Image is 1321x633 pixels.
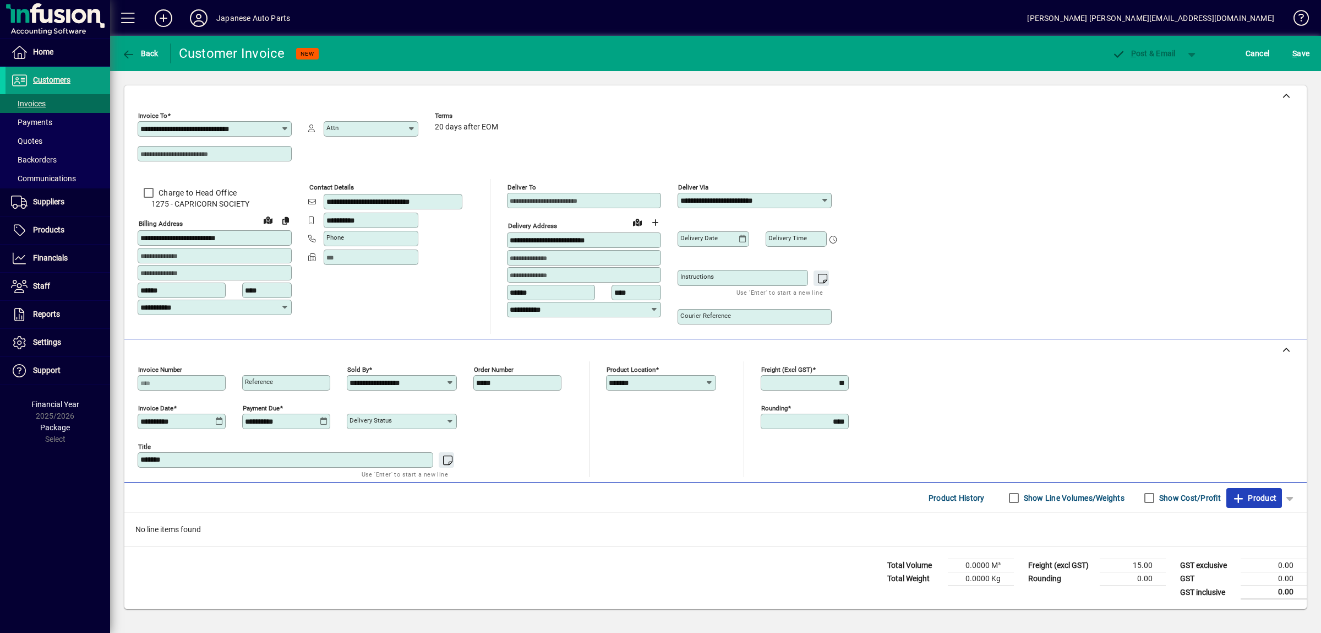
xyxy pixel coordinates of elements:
[362,468,448,480] mat-hint: Use 'Enter' to start a new line
[6,301,110,328] a: Reports
[948,559,1014,572] td: 0.0000 M³
[629,213,646,231] a: View on map
[1246,45,1270,62] span: Cancel
[435,123,498,132] span: 20 days after EOM
[33,338,61,347] span: Settings
[1100,572,1166,586] td: 0.00
[6,245,110,272] a: Financials
[1175,572,1241,586] td: GST
[1241,572,1307,586] td: 0.00
[277,212,294,229] button: Copy to Delivery address
[31,400,79,409] span: Financial Year
[11,99,46,108] span: Invoices
[1226,488,1282,508] button: Product
[124,513,1307,547] div: No line items found
[1241,586,1307,599] td: 0.00
[680,273,714,280] mat-label: Instructions
[179,45,285,62] div: Customer Invoice
[259,211,277,229] a: View on map
[1157,493,1221,504] label: Show Cost/Profit
[1290,44,1312,63] button: Save
[1131,49,1136,58] span: P
[1292,45,1309,62] span: ave
[1022,493,1125,504] label: Show Line Volumes/Weights
[680,234,718,242] mat-label: Delivery date
[6,329,110,356] a: Settings
[882,572,948,586] td: Total Weight
[1292,49,1297,58] span: S
[146,8,181,28] button: Add
[1232,489,1276,507] span: Product
[474,366,514,374] mat-label: Order number
[6,273,110,300] a: Staff
[929,489,985,507] span: Product History
[6,217,110,244] a: Products
[1285,2,1307,38] a: Knowledge Base
[138,198,292,210] span: 1275 - CAPRICORN SOCIETY
[1112,49,1176,58] span: ost & Email
[6,150,110,169] a: Backorders
[181,8,216,28] button: Profile
[11,118,52,127] span: Payments
[1100,559,1166,572] td: 15.00
[33,47,53,56] span: Home
[216,9,290,27] div: Japanese Auto Parts
[680,312,731,320] mat-label: Courier Reference
[301,50,314,57] span: NEW
[6,169,110,188] a: Communications
[138,366,182,374] mat-label: Invoice number
[6,113,110,132] a: Payments
[326,124,339,132] mat-label: Attn
[40,423,70,432] span: Package
[435,112,501,120] span: Terms
[1241,559,1307,572] td: 0.00
[33,225,64,234] span: Products
[138,112,167,120] mat-label: Invoice To
[6,39,110,66] a: Home
[1175,559,1241,572] td: GST exclusive
[507,183,536,191] mat-label: Deliver To
[646,214,664,231] button: Choose address
[1023,572,1100,586] td: Rounding
[326,234,344,241] mat-label: Phone
[1027,9,1274,27] div: [PERSON_NAME] [PERSON_NAME][EMAIL_ADDRESS][DOMAIN_NAME]
[33,197,64,206] span: Suppliers
[156,187,237,198] label: Charge to Head Office
[11,137,42,145] span: Quotes
[761,366,812,374] mat-label: Freight (excl GST)
[882,559,948,572] td: Total Volume
[768,234,807,242] mat-label: Delivery time
[736,286,823,299] mat-hint: Use 'Enter' to start a new line
[6,132,110,150] a: Quotes
[924,488,989,508] button: Product History
[122,49,159,58] span: Back
[347,366,369,374] mat-label: Sold by
[948,572,1014,586] td: 0.0000 Kg
[33,75,70,84] span: Customers
[1243,44,1273,63] button: Cancel
[1106,44,1181,63] button: Post & Email
[243,404,280,412] mat-label: Payment due
[761,404,788,412] mat-label: Rounding
[6,188,110,216] a: Suppliers
[33,253,68,262] span: Financials
[1175,586,1241,599] td: GST inclusive
[245,378,273,386] mat-label: Reference
[11,174,76,183] span: Communications
[6,357,110,385] a: Support
[1023,559,1100,572] td: Freight (excl GST)
[6,94,110,113] a: Invoices
[678,183,708,191] mat-label: Deliver via
[607,366,656,374] mat-label: Product location
[138,443,151,451] mat-label: Title
[138,404,173,412] mat-label: Invoice date
[11,155,57,164] span: Backorders
[110,44,171,63] app-page-header-button: Back
[33,310,60,318] span: Reports
[33,282,50,290] span: Staff
[350,416,392,424] mat-label: Delivery status
[33,366,61,375] span: Support
[119,44,161,63] button: Back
